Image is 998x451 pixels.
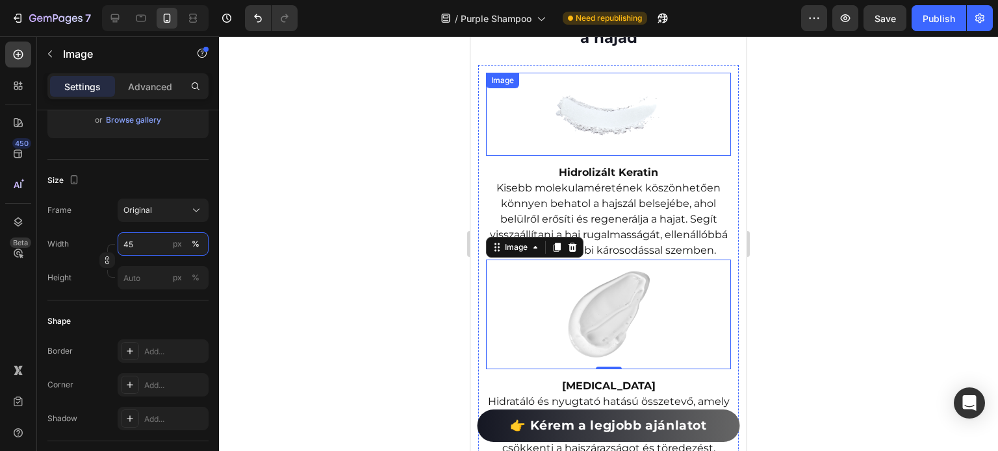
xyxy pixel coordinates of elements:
[912,5,966,31] button: Publish
[188,270,203,286] button: px
[105,114,162,127] button: Browse gallery
[47,172,82,189] div: Size
[170,236,185,252] button: %
[106,114,161,126] div: Browse gallery
[118,199,209,222] button: Original
[576,12,642,24] span: Need republishing
[95,112,103,128] span: or
[144,413,205,425] div: Add...
[10,238,31,248] div: Beta
[245,5,298,31] div: Undo/Redo
[118,266,209,289] input: px%
[12,138,31,149] div: 450
[47,379,73,391] div: Corner
[118,232,209,256] input: px%
[461,12,531,25] span: Purple Shampoo
[47,315,71,327] div: Shape
[923,12,955,25] div: Publish
[864,5,906,31] button: Save
[144,380,205,391] div: Add...
[17,358,259,420] p: Hidratáló és nyugtató hatású összetevő, amely visszaadja a haj puhaságát és fényét. Javítja a haj...
[47,272,71,284] label: Height
[47,238,69,250] label: Width
[144,346,205,358] div: Add...
[954,387,985,419] div: Open Intercom Messenger
[47,345,73,357] div: Border
[123,204,152,216] span: Original
[170,270,185,286] button: %
[455,12,458,25] span: /
[173,238,182,250] div: px
[47,413,77,424] div: Shadow
[85,10,91,26] p: 7
[128,80,172,93] p: Advanced
[192,238,199,250] div: %
[192,272,199,284] div: %
[47,204,71,216] label: Frame
[470,36,747,451] iframe: Design area
[64,80,101,93] p: Settings
[5,5,97,31] button: 7
[875,13,896,24] span: Save
[63,46,173,62] p: Image
[188,236,203,252] button: px
[173,272,182,284] div: px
